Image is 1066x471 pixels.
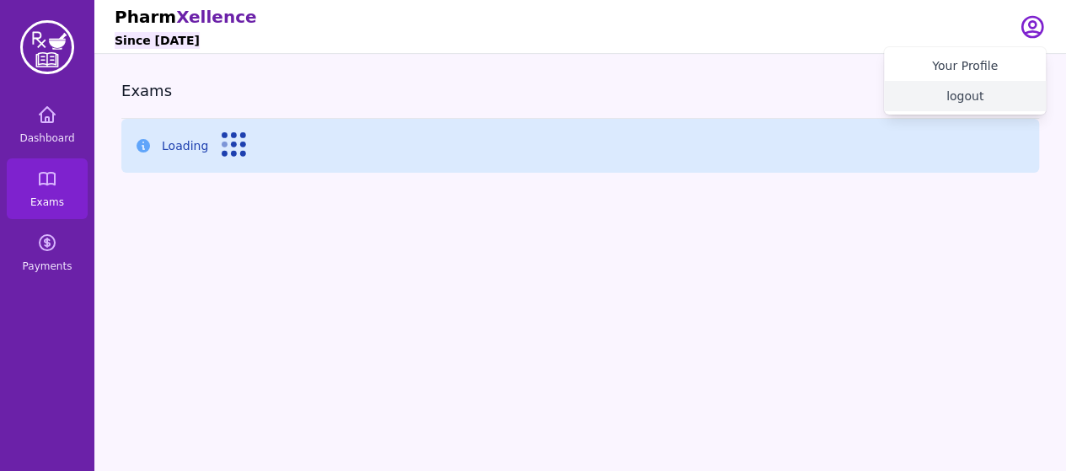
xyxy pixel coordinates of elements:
a: Payments [7,222,88,283]
p: Loading [162,137,208,154]
span: Pharm [115,7,176,27]
h3: Exams [121,81,1039,101]
button: logout [884,81,1046,111]
a: Dashboard [7,94,88,155]
a: Exams [7,158,88,219]
img: PharmXellence Logo [20,20,74,74]
a: Your Profile [884,51,1046,81]
span: Payments [23,260,72,273]
span: Xellence [176,7,256,27]
span: Exams [30,195,64,209]
span: Dashboard [19,131,74,145]
h6: Since [DATE] [115,32,200,49]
